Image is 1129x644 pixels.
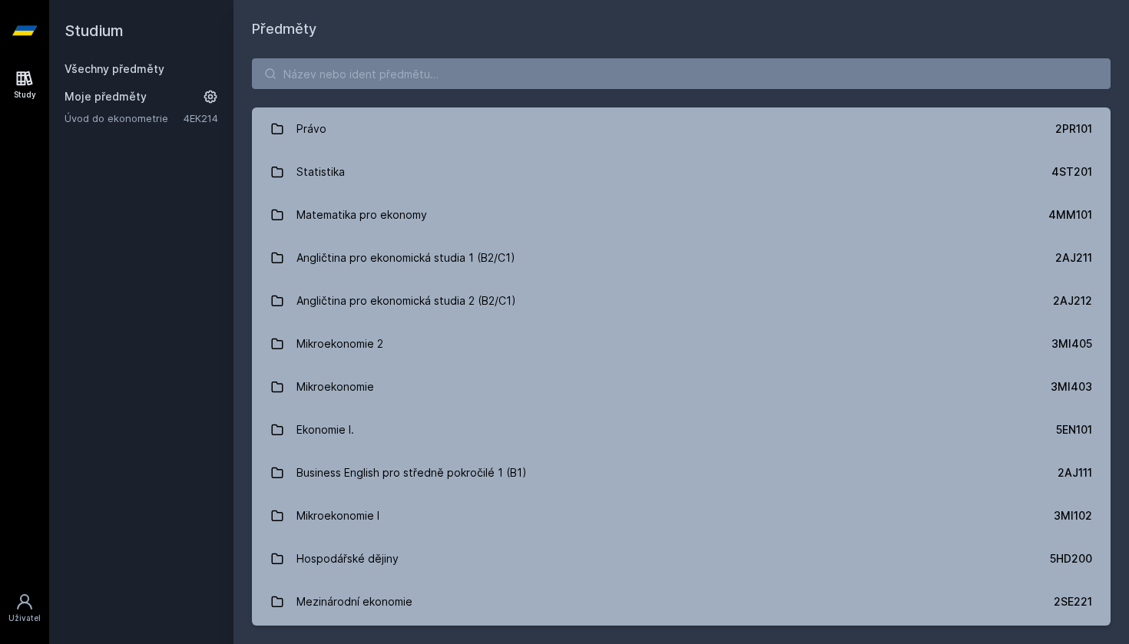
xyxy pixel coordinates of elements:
a: Mezinárodní ekonomie 2SE221 [252,580,1111,623]
div: 2AJ212 [1053,293,1092,309]
a: 4EK214 [184,112,218,124]
div: 5EN101 [1056,422,1092,438]
div: 3MI403 [1051,379,1092,395]
a: Právo 2PR101 [252,107,1111,150]
div: 3MI405 [1051,336,1092,352]
a: Angličtina pro ekonomická studia 2 (B2/C1) 2AJ212 [252,279,1111,322]
a: Hospodářské dějiny 5HD200 [252,537,1111,580]
a: Mikroekonomie 2 3MI405 [252,322,1111,365]
a: Úvod do ekonometrie [65,111,184,126]
div: Uživatel [8,613,41,624]
div: Angličtina pro ekonomická studia 2 (B2/C1) [296,286,516,316]
div: Právo [296,114,326,144]
a: Mikroekonomie I 3MI102 [252,494,1111,537]
div: Mikroekonomie 2 [296,329,383,359]
div: 4MM101 [1048,207,1092,223]
input: Název nebo ident předmětu… [252,58,1111,89]
div: 2AJ211 [1055,250,1092,266]
a: Ekonomie I. 5EN101 [252,408,1111,451]
div: Study [14,89,36,101]
div: Matematika pro ekonomy [296,200,427,230]
div: Statistika [296,157,345,187]
span: Moje předměty [65,89,147,104]
div: 2PR101 [1055,121,1092,137]
a: Statistika 4ST201 [252,150,1111,193]
a: Všechny předměty [65,62,164,75]
div: 2SE221 [1054,594,1092,609]
div: 4ST201 [1051,164,1092,180]
a: Uživatel [3,585,46,632]
a: Business English pro středně pokročilé 1 (B1) 2AJ111 [252,451,1111,494]
a: Angličtina pro ekonomická studia 1 (B2/C1) 2AJ211 [252,236,1111,279]
a: Mikroekonomie 3MI403 [252,365,1111,408]
div: Angličtina pro ekonomická studia 1 (B2/C1) [296,243,515,273]
a: Study [3,61,46,108]
div: Business English pro středně pokročilé 1 (B1) [296,457,527,488]
div: Mezinárodní ekonomie [296,586,412,617]
div: Ekonomie I. [296,414,354,445]
a: Matematika pro ekonomy 4MM101 [252,193,1111,236]
div: Mikroekonomie I [296,500,379,531]
h1: Předměty [252,18,1111,40]
div: 3MI102 [1054,508,1092,523]
div: 2AJ111 [1058,465,1092,481]
div: Mikroekonomie [296,372,374,402]
div: Hospodářské dějiny [296,543,399,574]
div: 5HD200 [1050,551,1092,566]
